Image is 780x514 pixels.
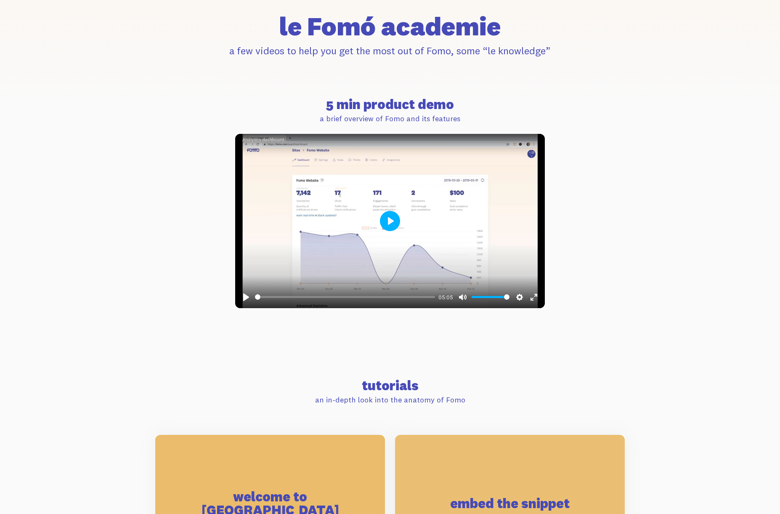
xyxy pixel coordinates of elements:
h1: le Fomó academie [155,13,625,39]
p: a brief overview of Fomo and its features [235,114,545,123]
h2: 5 min product demo [235,98,545,111]
div: Current time [436,293,455,302]
button: Play, Fomo Product Demo [380,211,400,231]
h2: tutorials [155,379,625,392]
input: Volume [472,293,509,301]
p: a few videos to help you get the most out of Fomo, some “le knowledge” [155,44,625,57]
h2: embed the snippet [450,497,570,510]
p: an in-depth look into the anatomy of Fomo [155,395,625,405]
button: Play, Fomo Product Demo [239,290,253,304]
input: Seek [255,293,435,301]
